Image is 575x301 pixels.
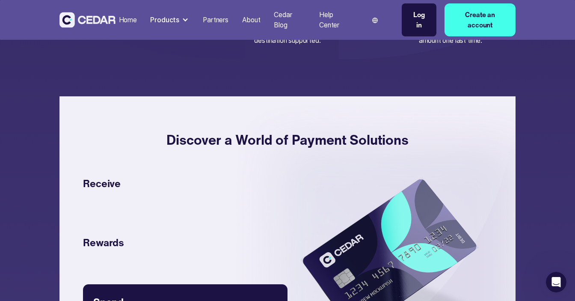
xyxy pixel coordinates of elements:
div: Products [147,12,193,28]
a: Partners [199,11,231,30]
div: Receive [83,176,277,191]
div: Log in [410,10,428,30]
img: world icon [372,18,378,23]
div: Cedar Blog [274,10,305,30]
div: Rewards [83,235,277,250]
a: Home [116,11,140,30]
div: About [242,15,261,25]
a: Create an account [445,3,516,36]
div: Products [150,15,179,25]
a: About [239,11,264,30]
div: Partners [203,15,228,25]
a: Log in [402,3,436,36]
iframe: Intercom live chat [546,272,566,292]
div: Home [119,15,137,25]
h4: Discover a World of Payment Solutions [76,113,499,166]
div: Help Center [319,10,353,30]
a: Cedar Blog [270,6,309,34]
a: Help Center [316,6,357,34]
